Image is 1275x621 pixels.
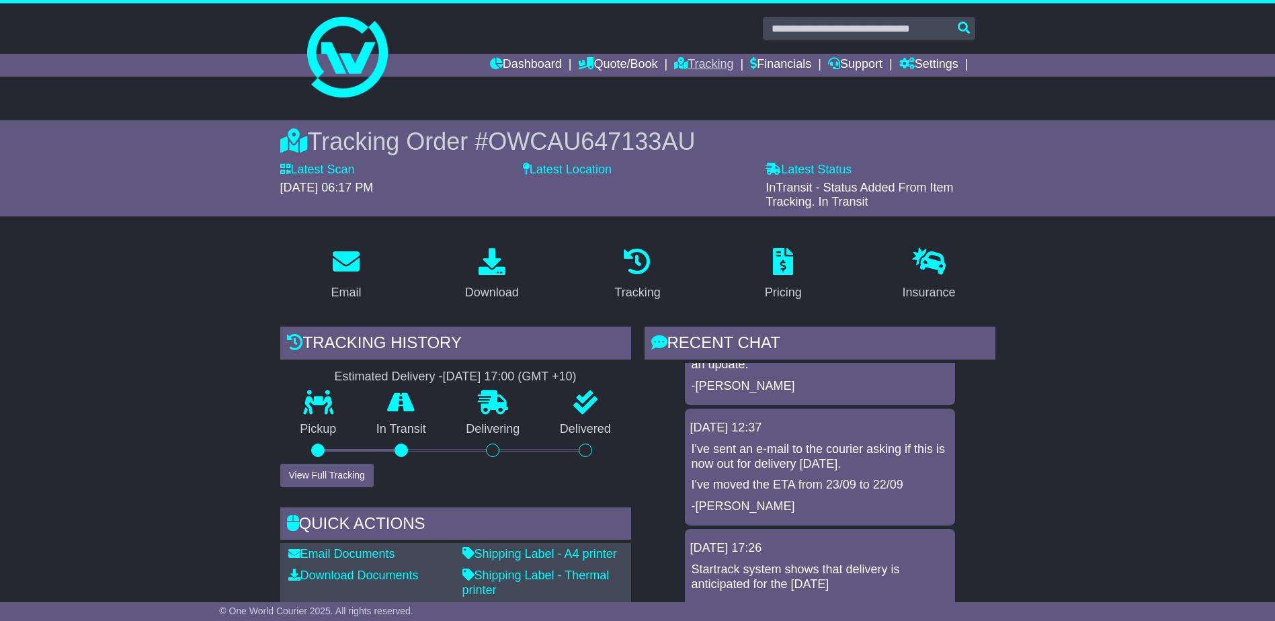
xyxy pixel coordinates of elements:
[280,327,631,363] div: Tracking history
[465,284,519,302] div: Download
[219,606,413,616] span: © One World Courier 2025. All rights reserved.
[894,243,964,306] a: Insurance
[674,54,733,77] a: Tracking
[280,422,357,437] p: Pickup
[614,284,660,302] div: Tracking
[692,379,948,394] p: -[PERSON_NAME]
[443,370,577,384] div: [DATE] 17:00 (GMT +10)
[692,478,948,493] p: I've moved the ETA from 23/09 to 22/09
[750,54,811,77] a: Financials
[331,284,361,302] div: Email
[578,54,657,77] a: Quote/Book
[606,243,669,306] a: Tracking
[523,163,612,177] label: Latest Location
[692,563,948,620] p: Startrack system shows that delivery is anticipated for the [DATE] -Aira
[456,243,528,306] a: Download
[903,284,956,302] div: Insurance
[765,284,802,302] div: Pricing
[488,128,695,155] span: OWCAU647133AU
[756,243,811,306] a: Pricing
[766,163,852,177] label: Latest Status
[828,54,882,77] a: Support
[645,327,995,363] div: RECENT CHAT
[690,541,950,556] div: [DATE] 17:26
[540,422,631,437] p: Delivered
[280,127,995,156] div: Tracking Order #
[462,547,617,561] a: Shipping Label - A4 printer
[899,54,958,77] a: Settings
[462,569,610,597] a: Shipping Label - Thermal printer
[446,422,540,437] p: Delivering
[690,421,950,436] div: [DATE] 12:37
[280,464,374,487] button: View Full Tracking
[490,54,562,77] a: Dashboard
[280,507,631,544] div: Quick Actions
[288,547,395,561] a: Email Documents
[766,181,953,209] span: InTransit - Status Added From Item Tracking. In Transit
[288,569,419,582] a: Download Documents
[280,181,374,194] span: [DATE] 06:17 PM
[280,370,631,384] div: Estimated Delivery -
[322,243,370,306] a: Email
[692,442,948,471] p: I've sent an e-mail to the courier asking if this is now out for delivery [DATE].
[280,163,355,177] label: Latest Scan
[356,422,446,437] p: In Transit
[692,499,948,514] p: -[PERSON_NAME]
